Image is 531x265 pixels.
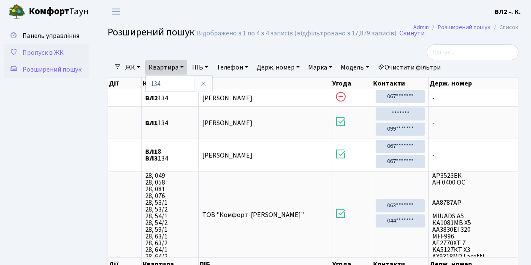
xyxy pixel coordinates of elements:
img: logo.png [8,3,25,20]
th: ПІБ [199,78,331,89]
li: Список [490,23,518,32]
a: Модель [337,60,372,75]
button: Переключити навігацію [106,5,127,19]
span: Панель управління [22,31,79,40]
span: Пропуск в ЖК [22,48,64,57]
a: ПІБ [189,60,211,75]
b: ВЛ2 [145,94,158,103]
b: ВЛ1 [145,147,158,156]
th: Дії [108,78,142,89]
nav: breadcrumb [401,19,531,36]
span: 28, 049 28, 058 28, 081 28, 076 28, 53/1 28, 53/2 28, 54/1 28, 54/2 28, 59/1 28, 63/1 28, 63/2 28... [145,172,195,257]
a: ВЛ2 -. К. [495,7,521,17]
a: Скинути [399,29,425,37]
span: 134 [145,95,195,102]
b: Комфорт [29,5,69,18]
span: ТОВ "Комфорт-[PERSON_NAME]" [202,210,304,219]
span: [PERSON_NAME] [202,94,252,103]
span: 134 [145,120,195,126]
span: Розширений пошук [22,65,81,74]
span: 8 134 [145,148,195,162]
span: Розширений пошук [108,25,195,40]
th: Квартира [142,78,199,89]
span: - [432,95,515,102]
b: ВЛ1 [145,118,158,128]
a: Марка [305,60,336,75]
span: Таун [29,5,89,19]
th: Держ. номер [429,78,518,89]
span: - [432,152,515,159]
th: Угода [331,78,373,89]
a: Розширений пошук [438,23,490,32]
th: Контакти [372,78,429,89]
b: ВЛ3 [145,154,158,163]
div: Відображено з 1 по 4 з 4 записів (відфільтровано з 17,879 записів). [197,29,398,37]
span: [PERSON_NAME] [202,151,252,160]
b: ВЛ2 -. К. [495,7,521,16]
a: Панель управління [4,27,89,44]
span: - [432,120,515,126]
span: AP3523EK АН 0400 ОС АА8787АР MIUADS A5 КА1081МВ X5 АА3830ЕІ 320 MFF996 AE2770XT 7 KA5127KT X3 AX9... [432,172,515,257]
a: Очистити фільтри [374,60,444,75]
a: Admin [413,23,429,32]
span: [PERSON_NAME] [202,118,252,128]
a: Пропуск в ЖК [4,44,89,61]
a: Квартира [145,60,187,75]
a: ЖК [122,60,144,75]
a: Держ. номер [253,60,303,75]
input: Пошук... [427,44,518,60]
a: Телефон [213,60,252,75]
a: Розширений пошук [4,61,89,78]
